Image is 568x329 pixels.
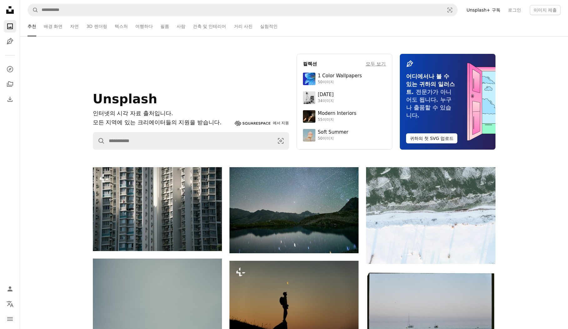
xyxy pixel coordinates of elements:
div: 50이미지 [318,136,349,141]
a: 모두 보기 [366,60,386,68]
button: 메뉴 [4,313,16,325]
a: [DATE]34이미지 [303,91,386,104]
a: 일러스트 [4,35,16,48]
div: 50이미지 [318,80,362,85]
div: [DATE] [318,92,334,98]
span: 어디에서나 볼 수 있는 귀하의 일러스트. [406,73,455,95]
img: premium_photo-1688045582333-c8b6961773e0 [303,73,315,85]
img: 많은 창문과 발코니가 있는 고층 아파트 건물. [93,167,222,251]
h1: 인터넷의 시각 자료 출처입니다. [93,109,232,118]
a: 사진 [4,20,16,33]
a: 여행하다 [135,16,153,36]
span: 전문가가 아니어도 됩니다. 누구나 출품할 수 있습니다. [406,89,451,119]
a: 황혼의 잔잔한 바닷물 위의 범선 두 척 [366,312,495,318]
a: 자연 [70,16,79,36]
div: 1 Color Wallpapers [318,73,362,79]
a: 홈 — Unsplash [4,4,16,18]
span: Unsplash [93,92,157,106]
a: 배경 화면 [44,16,63,36]
div: 34이미지 [318,99,334,104]
a: 컬렉션 [4,78,16,90]
button: 시각적 검색 [273,132,289,149]
a: Unsplash+ 구독 [463,5,504,15]
h4: 컬렉션 [303,60,317,68]
p: 모든 지역에 있는 크리에이터들의 지원을 받습니다. [93,118,232,127]
img: premium_photo-1749544311043-3a6a0c8d54af [303,129,315,141]
a: 에서 지원 [235,120,289,127]
a: 얼어붙은 물이 있는 눈 덮인 풍경 [366,213,495,218]
div: Modern Interiors [318,111,357,117]
a: Soft Summer50이미지 [303,129,386,141]
a: 텍스처 [115,16,128,36]
a: 해질녘에 달을 바라보는 등산객의 실루엣. [229,301,359,306]
form: 사이트 전체에서 이미지 찾기 [28,4,458,16]
a: Modern Interiors55이미지 [303,110,386,123]
button: 언어 [4,298,16,310]
a: 많은 창문과 발코니가 있는 고층 아파트 건물. [93,206,222,212]
a: 건축 및 인테리어 [193,16,226,36]
a: 사람 [177,16,185,36]
a: 거리 사진 [234,16,253,36]
a: 실험적인 [260,16,278,36]
a: 탐색 [4,63,16,75]
button: 이미지 제출 [530,5,560,15]
form: 사이트 전체에서 이미지 찾기 [93,132,289,150]
a: 3D 렌더링 [86,16,107,36]
a: 로그인 [504,5,525,15]
a: 로그인 / 가입 [4,283,16,295]
a: 다운로드 내역 [4,93,16,105]
div: Soft Summer [318,129,349,136]
button: 귀하의 첫 SVG 업로드 [406,133,458,143]
button: 시각적 검색 [442,4,457,16]
a: 1 Color Wallpapers50이미지 [303,73,386,85]
img: 잔잔한 산호수 위의 밤하늘 [229,167,359,253]
a: 필름 [160,16,169,36]
a: 잔잔한 산호수 위의 밤하늘 [229,207,359,213]
button: Unsplash 검색 [28,4,38,16]
img: premium_photo-1747189286942-bc91257a2e39 [303,110,315,123]
div: 55이미지 [318,117,357,122]
img: photo-1682590564399-95f0109652fe [303,91,315,104]
img: 얼어붙은 물이 있는 눈 덮인 풍경 [366,167,495,264]
button: Unsplash 검색 [93,132,105,149]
